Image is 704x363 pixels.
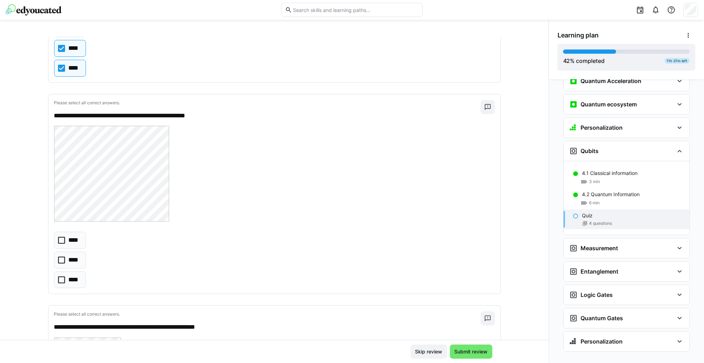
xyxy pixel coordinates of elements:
p: Quiz [582,212,593,219]
span: Skip review [414,348,444,355]
h3: Personalization [581,338,623,345]
h3: Quantum Gates [581,315,623,322]
div: 11h 37m left [665,58,690,64]
h3: Measurement [581,245,618,252]
h3: Quantum ecosystem [581,101,637,108]
h3: Qubits [581,147,599,154]
span: 3 min [589,179,600,185]
h3: Quantum Acceleration [581,77,641,84]
div: % completed [563,57,605,65]
h3: Entanglement [581,268,618,275]
p: 4.1 Classical information [582,170,637,177]
span: 42 [563,57,570,64]
h3: Logic Gates [581,291,613,298]
input: Search skills and learning paths… [292,7,419,13]
h3: Personalization [581,124,623,131]
span: 6 min [589,200,600,206]
span: Learning plan [558,31,599,39]
span: 4 questions [589,221,612,226]
span: Submit review [454,348,489,355]
button: Skip review [411,345,447,359]
button: Submit review [450,345,492,359]
p: Please select all correct answers. [54,100,481,106]
p: Please select all correct answers. [54,311,481,317]
p: 4.2 Quantum Information [582,191,640,198]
